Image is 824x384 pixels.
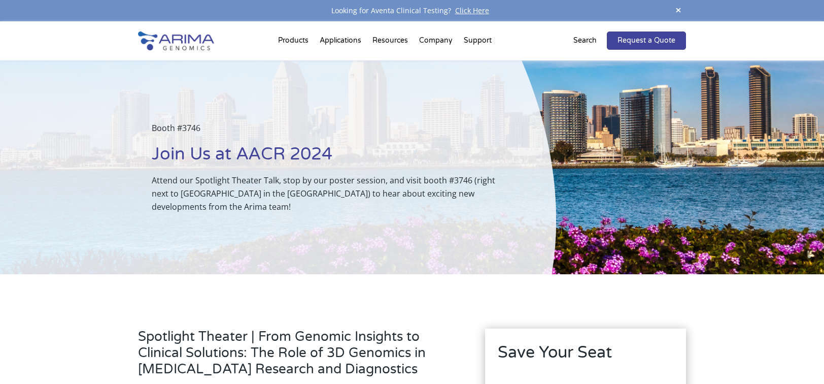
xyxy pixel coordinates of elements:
[607,31,686,50] a: Request a Quote
[498,341,673,372] h2: Save Your Seat
[138,31,214,50] img: Arima-Genomics-logo
[152,174,505,213] p: Attend our Spotlight Theater Talk, stop by our poster session, and visit booth #3746 (right next ...
[573,34,597,47] p: Search
[138,4,686,17] div: Looking for Aventa Clinical Testing?
[451,6,493,15] a: Click Here
[152,143,505,174] h1: Join Us at AACR 2024
[152,121,505,143] p: Booth #3746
